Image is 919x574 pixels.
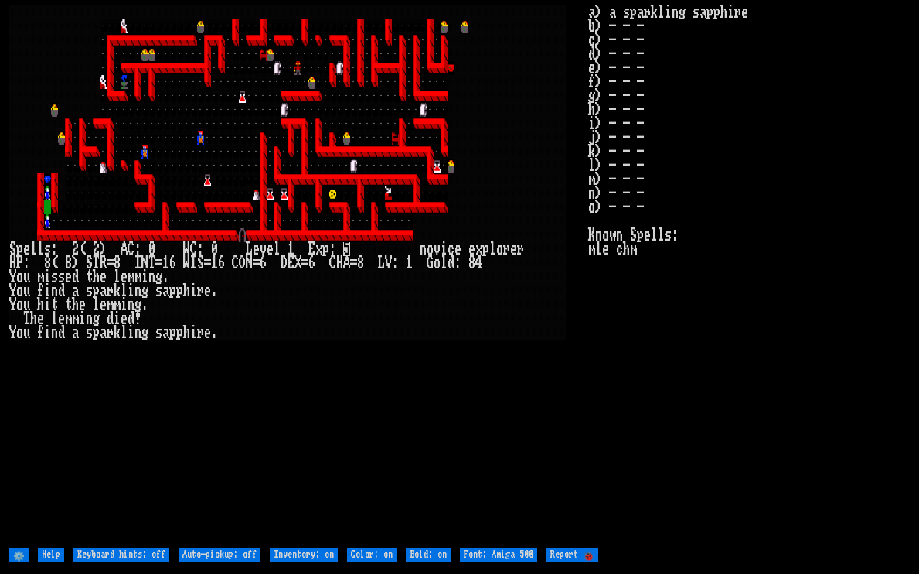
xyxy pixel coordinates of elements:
div: = [107,256,114,270]
div: u [23,284,30,298]
div: i [141,270,148,284]
input: Inventory: on [270,548,338,562]
div: I [190,256,197,270]
div: e [510,242,517,256]
div: 8 [357,256,364,270]
div: : [454,256,461,270]
div: 1 [288,242,294,256]
div: R [100,256,107,270]
div: m [134,270,141,284]
div: o [16,298,23,312]
div: ) [72,256,79,270]
div: 8 [44,256,51,270]
div: k [114,284,121,298]
div: 6 [218,256,225,270]
div: o [16,284,23,298]
div: n [134,284,141,298]
div: g [141,326,148,340]
div: o [16,326,23,340]
div: E [308,242,315,256]
div: A [343,256,350,270]
div: s [155,326,162,340]
div: m [114,298,121,312]
div: i [190,326,197,340]
div: s [155,284,162,298]
div: a [162,284,169,298]
div: d [58,284,65,298]
div: ( [51,256,58,270]
div: L [246,242,253,256]
div: m [37,270,44,284]
div: . [162,270,169,284]
div: e [204,326,211,340]
div: v [260,242,267,256]
div: h [30,312,37,326]
div: E [288,256,294,270]
div: s [44,242,51,256]
div: v [434,242,441,256]
div: 1 [162,256,169,270]
div: H [9,256,16,270]
div: n [420,242,427,256]
input: Color: on [347,548,397,562]
div: d [107,312,114,326]
div: i [121,298,128,312]
div: P [16,256,23,270]
div: G [427,256,434,270]
div: s [51,270,58,284]
div: 6 [308,256,315,270]
div: l [114,270,121,284]
div: e [468,242,475,256]
div: W [183,256,190,270]
div: t [51,298,58,312]
div: p [93,326,100,340]
div: x [475,242,482,256]
div: i [190,284,197,298]
div: = [204,256,211,270]
div: l [441,256,448,270]
div: d [72,270,79,284]
div: n [86,312,93,326]
div: k [114,326,121,340]
div: 1 [406,256,413,270]
div: u [23,270,30,284]
div: Y [9,298,16,312]
div: e [79,298,86,312]
div: 8 [65,256,72,270]
div: e [37,312,44,326]
div: 8 [468,256,475,270]
div: s [58,270,65,284]
div: : [197,242,204,256]
div: e [253,242,260,256]
div: h [93,270,100,284]
div: p [482,242,489,256]
div: h [37,298,44,312]
div: e [58,312,65,326]
div: n [51,284,58,298]
div: p [16,242,23,256]
div: T [93,256,100,270]
div: m [107,298,114,312]
div: i [128,326,134,340]
div: t [65,298,72,312]
div: l [37,242,44,256]
div: t [86,270,93,284]
div: d [128,312,134,326]
div: e [23,242,30,256]
input: Keyboard hints: off [73,548,169,562]
div: h [72,298,79,312]
input: Auto-pickup: off [179,548,260,562]
stats: a) a sparkling sapphire b) - - - c) - - - d) - - - e) - - - f) - - - g) - - - h) - - - i) - - - j... [588,5,910,545]
div: u [23,298,30,312]
div: p [176,326,183,340]
div: S [9,242,16,256]
div: S [197,256,204,270]
div: T [148,256,155,270]
div: o [496,242,503,256]
input: Help [38,548,64,562]
div: l [121,326,128,340]
div: W [183,242,190,256]
div: p [322,242,329,256]
mark: 5 [343,242,350,256]
div: O [239,256,246,270]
